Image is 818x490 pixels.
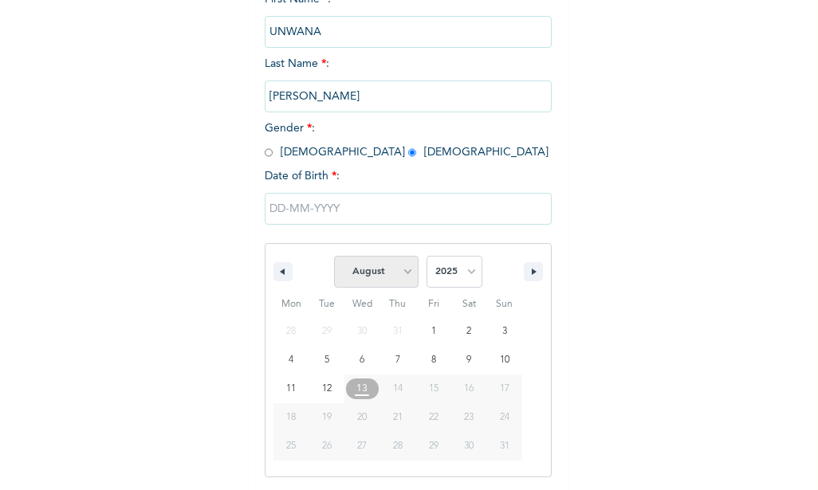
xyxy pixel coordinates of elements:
input: DD-MM-YYYY [265,193,552,225]
button: 7 [380,346,416,374]
button: 29 [415,432,451,461]
span: 9 [466,346,471,374]
span: 11 [286,374,296,403]
span: 5 [324,346,329,374]
button: 15 [415,374,451,403]
button: 6 [344,346,380,374]
button: 26 [309,432,345,461]
button: 17 [486,374,522,403]
span: Fri [415,292,451,317]
span: Wed [344,292,380,317]
input: Enter your first name [265,16,552,48]
span: Last Name : [265,58,552,102]
span: 27 [357,432,367,461]
button: 12 [309,374,345,403]
span: 19 [322,403,332,432]
button: 4 [273,346,309,374]
span: 17 [500,374,509,403]
button: 25 [273,432,309,461]
span: 8 [431,346,436,374]
button: 18 [273,403,309,432]
span: 26 [322,432,332,461]
button: 2 [451,317,487,346]
span: 6 [360,346,364,374]
span: 13 [356,374,368,403]
span: Date of Birth : [265,168,340,185]
button: 11 [273,374,309,403]
span: 7 [395,346,400,374]
button: 14 [380,374,416,403]
span: Sat [451,292,487,317]
span: Sun [486,292,522,317]
span: 30 [464,432,474,461]
button: 31 [486,432,522,461]
button: 24 [486,403,522,432]
span: 4 [289,346,293,374]
span: Mon [273,292,309,317]
span: 29 [429,432,438,461]
button: 3 [486,317,522,346]
span: 3 [502,317,507,346]
span: 10 [500,346,509,374]
span: 2 [466,317,471,346]
button: 1 [415,317,451,346]
span: 16 [464,374,474,403]
button: 22 [415,403,451,432]
button: 27 [344,432,380,461]
span: 14 [393,374,403,403]
span: 31 [500,432,509,461]
button: 16 [451,374,487,403]
button: 23 [451,403,487,432]
button: 8 [415,346,451,374]
button: 10 [486,346,522,374]
button: 19 [309,403,345,432]
input: Enter your last name [265,80,552,112]
button: 28 [380,432,416,461]
span: 21 [393,403,403,432]
span: 28 [393,432,403,461]
span: Thu [380,292,416,317]
span: 20 [357,403,367,432]
button: 30 [451,432,487,461]
span: Gender : [DEMOGRAPHIC_DATA] [DEMOGRAPHIC_DATA] [265,123,549,158]
button: 20 [344,403,380,432]
span: 25 [286,432,296,461]
span: 15 [429,374,438,403]
span: 12 [322,374,332,403]
span: 18 [286,403,296,432]
span: 24 [500,403,509,432]
span: 23 [464,403,474,432]
button: 5 [309,346,345,374]
span: 1 [431,317,436,346]
button: 9 [451,346,487,374]
span: Tue [309,292,345,317]
button: 21 [380,403,416,432]
span: 22 [429,403,438,432]
button: 13 [344,374,380,403]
